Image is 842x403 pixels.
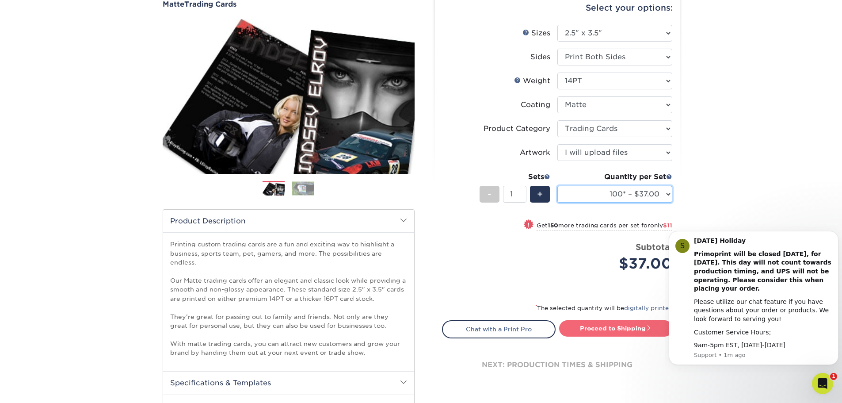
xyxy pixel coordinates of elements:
[520,147,550,158] div: Artwork
[530,52,550,62] div: Sides
[484,123,550,134] div: Product Category
[830,373,837,380] span: 1
[636,242,672,252] strong: Subtotal
[521,100,550,110] div: Coating
[170,240,407,357] p: Printing custom trading cards are a fun and exciting way to highlight a business, sports team, pe...
[650,222,672,229] span: only
[514,76,550,86] div: Weight
[163,371,414,394] h2: Specifications & Templates
[488,188,491,201] span: -
[812,373,833,394] iframe: Intercom live chat
[564,253,672,274] div: $37.00
[163,9,415,184] img: Matte 01
[537,222,672,231] small: Get more trading cards per set for
[624,305,673,311] a: digitally printed
[2,376,75,400] iframe: Google Customer Reviews
[522,28,550,38] div: Sizes
[537,188,543,201] span: +
[559,320,673,336] a: Proceed to Shipping
[163,210,414,232] h2: Product Description
[480,172,550,182] div: Sets
[442,320,556,338] a: Chat with a Print Pro
[663,222,672,229] span: $11
[548,222,558,229] strong: 150
[665,218,842,379] iframe: Intercom notifications message
[535,305,673,311] small: The selected quantity will be
[527,220,530,230] span: !
[263,181,285,197] img: Trading Cards 01
[292,181,314,195] img: Trading Cards 02
[442,338,673,391] div: next: production times & shipping
[557,172,672,182] div: Quantity per Set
